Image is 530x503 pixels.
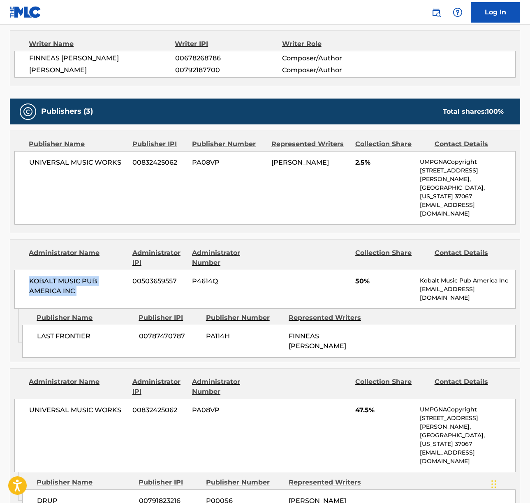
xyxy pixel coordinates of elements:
[355,139,428,149] div: Collection Share
[420,184,515,201] p: [GEOGRAPHIC_DATA], [US_STATE] 37067
[453,7,463,17] img: help
[420,431,515,448] p: [GEOGRAPHIC_DATA], [US_STATE] 37067
[420,285,515,302] p: [EMAIL_ADDRESS][DOMAIN_NAME]
[420,201,515,218] p: [EMAIL_ADDRESS][DOMAIN_NAME]
[132,276,186,286] span: 00503659557
[289,313,365,323] div: Represented Writers
[355,158,414,168] span: 2.5%
[37,478,132,487] div: Publisher Name
[192,139,265,149] div: Publisher Number
[41,107,93,116] h5: Publishers (3)
[139,313,200,323] div: Publisher IPI
[29,139,126,149] div: Publisher Name
[420,276,515,285] p: Kobalt Music Pub America Inc
[355,377,428,397] div: Collection Share
[175,39,282,49] div: Writer IPI
[29,405,126,415] span: UNIVERSAL MUSIC WORKS
[139,331,200,341] span: 00787470787
[486,108,504,115] span: 100 %
[271,139,349,149] div: Represented Writers
[355,276,414,286] span: 50%
[132,158,186,168] span: 00832425062
[435,139,508,149] div: Contact Details
[37,331,133,341] span: LAST FRONTIER
[29,276,126,296] span: KOBALT MUSIC PUB AMERICA INC
[289,478,365,487] div: Represented Writers
[37,313,132,323] div: Publisher Name
[132,405,186,415] span: 00832425062
[192,377,265,397] div: Administrator Number
[29,248,126,268] div: Administrator Name
[139,478,200,487] div: Publisher IPI
[355,405,414,415] span: 47.5%
[29,53,175,63] span: FINNEAS [PERSON_NAME]
[435,377,508,397] div: Contact Details
[29,158,126,168] span: UNIVERSAL MUSIC WORKS
[192,405,265,415] span: PA08VP
[132,139,186,149] div: Publisher IPI
[175,65,282,75] span: 00792187700
[206,478,282,487] div: Publisher Number
[175,53,282,63] span: 00678268786
[132,377,186,397] div: Administrator IPI
[431,7,441,17] img: search
[192,248,265,268] div: Administrator Number
[355,248,428,268] div: Collection Share
[282,53,379,63] span: Composer/Author
[289,332,346,350] span: FINNEAS [PERSON_NAME]
[192,276,265,286] span: P4614Q
[132,248,186,268] div: Administrator IPI
[192,158,265,168] span: PA08VP
[282,39,380,49] div: Writer Role
[420,448,515,466] p: [EMAIL_ADDRESS][DOMAIN_NAME]
[282,65,379,75] span: Composer/Author
[420,414,515,431] p: [STREET_ADDRESS][PERSON_NAME],
[29,377,126,397] div: Administrator Name
[471,2,520,23] a: Log In
[29,65,175,75] span: [PERSON_NAME]
[420,158,515,166] p: UMPGNACopyright
[491,472,496,496] div: Drag
[489,464,530,503] iframe: Chat Widget
[23,107,33,117] img: Publishers
[443,107,504,117] div: Total shares:
[206,331,282,341] span: PA114H
[420,405,515,414] p: UMPGNACopyright
[449,4,466,21] div: Help
[420,166,515,184] p: [STREET_ADDRESS][PERSON_NAME],
[206,313,282,323] div: Publisher Number
[29,39,175,49] div: Writer Name
[435,248,508,268] div: Contact Details
[271,158,329,166] span: [PERSON_NAME]
[428,4,444,21] a: Public Search
[10,6,42,18] img: MLC Logo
